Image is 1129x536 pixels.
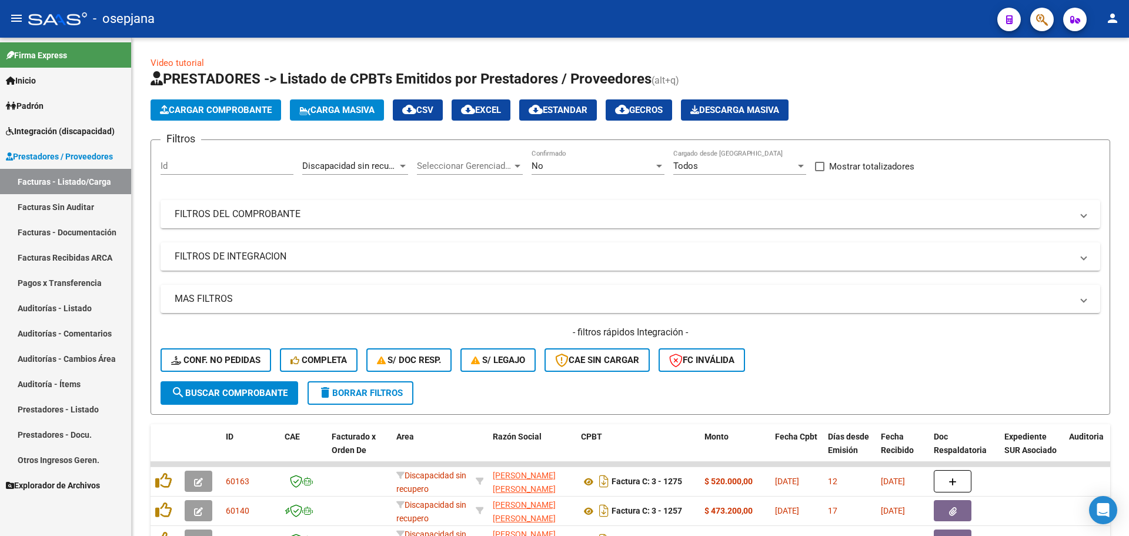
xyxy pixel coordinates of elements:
[1069,432,1104,441] span: Auditoria
[175,292,1072,305] mat-panel-title: MAS FILTROS
[175,208,1072,221] mat-panel-title: FILTROS DEL COMPROBANTE
[681,99,789,121] button: Descarga Masiva
[6,150,113,163] span: Prestadores / Proveedores
[828,506,837,515] span: 17
[576,424,700,476] datatable-header-cell: CPBT
[1064,424,1120,476] datatable-header-cell: Auditoria
[1089,496,1117,524] div: Open Intercom Messenger
[519,99,597,121] button: Estandar
[612,507,682,516] strong: Factura C: 3 - 1257
[929,424,1000,476] datatable-header-cell: Doc Respaldatoria
[532,161,543,171] span: No
[704,432,729,441] span: Monto
[545,348,650,372] button: CAE SIN CARGAR
[823,424,876,476] datatable-header-cell: Días desde Emisión
[1000,424,1064,476] datatable-header-cell: Expediente SUR Asociado
[669,355,734,365] span: FC Inválida
[461,102,475,116] mat-icon: cloud_download
[6,99,44,112] span: Padrón
[6,125,115,138] span: Integración (discapacidad)
[452,99,510,121] button: EXCEL
[151,58,204,68] a: Video tutorial
[226,506,249,515] span: 60140
[161,131,201,147] h3: Filtros
[160,105,272,115] span: Cargar Comprobante
[615,105,663,115] span: Gecros
[161,285,1100,313] mat-expansion-panel-header: MAS FILTROS
[161,242,1100,271] mat-expansion-panel-header: FILTROS DE INTEGRACION
[596,472,612,491] i: Descargar documento
[417,161,512,171] span: Seleccionar Gerenciador
[402,102,416,116] mat-icon: cloud_download
[377,355,442,365] span: S/ Doc Resp.
[290,99,384,121] button: Carga Masiva
[775,477,799,486] span: [DATE]
[828,432,869,455] span: Días desde Emisión
[555,355,639,365] span: CAE SIN CARGAR
[6,479,100,492] span: Explorador de Archivos
[171,355,260,365] span: Conf. no pedidas
[606,99,672,121] button: Gecros
[290,355,347,365] span: Completa
[171,385,185,399] mat-icon: search
[161,326,1100,339] h4: - filtros rápidos Integración -
[9,11,24,25] mat-icon: menu
[493,432,542,441] span: Razón Social
[581,432,602,441] span: CPBT
[673,161,698,171] span: Todos
[396,432,414,441] span: Area
[493,498,572,523] div: 20379920374
[828,477,837,486] span: 12
[876,424,929,476] datatable-header-cell: Fecha Recibido
[302,161,406,171] span: Discapacidad sin recupero
[285,432,300,441] span: CAE
[659,348,745,372] button: FC Inválida
[488,424,576,476] datatable-header-cell: Razón Social
[493,469,572,494] div: 20379920374
[161,381,298,405] button: Buscar Comprobante
[396,500,466,523] span: Discapacidad sin recupero
[471,355,525,365] span: S/ legajo
[221,424,280,476] datatable-header-cell: ID
[529,102,543,116] mat-icon: cloud_download
[775,506,799,515] span: [DATE]
[612,477,682,487] strong: Factura C: 3 - 1275
[171,388,288,398] span: Buscar Comprobante
[151,71,652,87] span: PRESTADORES -> Listado de CPBTs Emitidos por Prestadores / Proveedores
[829,159,914,174] span: Mostrar totalizadores
[881,477,905,486] span: [DATE]
[402,105,433,115] span: CSV
[280,348,358,372] button: Completa
[1105,11,1120,25] mat-icon: person
[881,432,914,455] span: Fecha Recibido
[652,75,679,86] span: (alt+q)
[280,424,327,476] datatable-header-cell: CAE
[392,424,471,476] datatable-header-cell: Area
[529,105,587,115] span: Estandar
[318,388,403,398] span: Borrar Filtros
[151,99,281,121] button: Cargar Comprobante
[704,506,753,515] strong: $ 473.200,00
[366,348,452,372] button: S/ Doc Resp.
[461,105,501,115] span: EXCEL
[493,500,556,523] span: [PERSON_NAME] [PERSON_NAME]
[493,471,556,494] span: [PERSON_NAME] [PERSON_NAME]
[393,99,443,121] button: CSV
[690,105,779,115] span: Descarga Masiva
[700,424,770,476] datatable-header-cell: Monto
[327,424,392,476] datatable-header-cell: Facturado x Orden De
[615,102,629,116] mat-icon: cloud_download
[308,381,413,405] button: Borrar Filtros
[161,348,271,372] button: Conf. no pedidas
[1004,432,1057,455] span: Expediente SUR Asociado
[318,385,332,399] mat-icon: delete
[704,477,753,486] strong: $ 520.000,00
[175,250,1072,263] mat-panel-title: FILTROS DE INTEGRACION
[770,424,823,476] datatable-header-cell: Fecha Cpbt
[6,49,67,62] span: Firma Express
[881,506,905,515] span: [DATE]
[332,432,376,455] span: Facturado x Orden De
[460,348,536,372] button: S/ legajo
[226,477,249,486] span: 60163
[226,432,233,441] span: ID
